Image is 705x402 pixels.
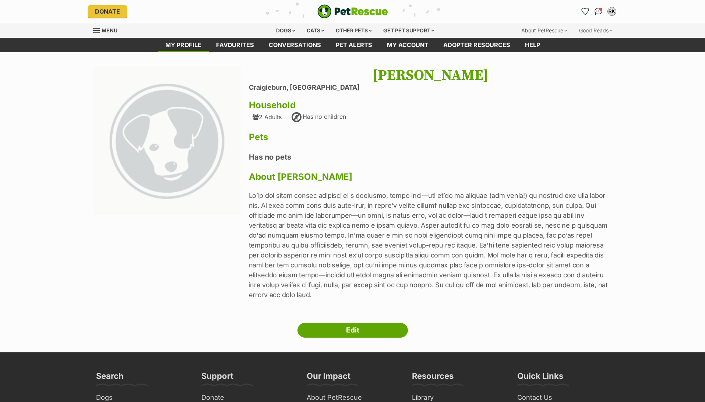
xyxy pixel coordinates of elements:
h3: Search [96,371,124,385]
img: chat-41dd97257d64d25036548639549fe6c8038ab92f7586957e7f3b1b290dea8141.svg [595,8,602,15]
div: Good Reads [574,23,618,38]
div: Dogs [271,23,300,38]
a: Edit [297,323,408,338]
div: Get pet support [378,23,440,38]
a: Donate [88,5,127,18]
h4: Has no pets [249,152,612,162]
a: PetRescue [317,4,388,18]
a: Help [518,38,547,52]
img: logo-e224e6f780fb5917bec1dbf3a21bbac754714ae5b6737aabdf751b685950b380.svg [317,4,388,18]
div: 2 Adults [253,114,282,120]
a: Pet alerts [328,38,380,52]
h3: Pets [249,132,612,142]
h3: Quick Links [517,371,563,385]
div: Other pets [331,23,377,38]
span: Menu [102,27,117,33]
a: Favourites [579,6,591,17]
a: My profile [158,38,209,52]
button: My account [606,6,618,17]
h3: Household [249,100,612,110]
a: Adopter resources [436,38,518,52]
p: Lo’ip dol sitam consec adipisci el s doeiusmo, tempo inci—utl et’do ma aliquae (adm venia!) qu no... [249,191,612,300]
div: Cats [302,23,329,38]
img: large_default-f37c3b2ddc539b7721ffdbd4c88987add89f2ef0fd77a71d0d44a6cf3104916e.png [93,67,241,215]
h3: Support [201,371,233,385]
h3: About [PERSON_NAME] [249,172,612,182]
div: About PetRescue [516,23,572,38]
a: Favourites [209,38,261,52]
h3: Resources [412,371,454,385]
div: Has no children [291,111,346,123]
li: Craigieburn, [GEOGRAPHIC_DATA] [249,84,612,92]
h3: Our Impact [307,371,350,385]
h1: [PERSON_NAME] [249,67,612,84]
ul: Account quick links [579,6,618,17]
a: Conversations [593,6,604,17]
a: Menu [93,23,123,36]
a: conversations [261,38,328,52]
a: My account [380,38,436,52]
div: RK [608,8,616,15]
